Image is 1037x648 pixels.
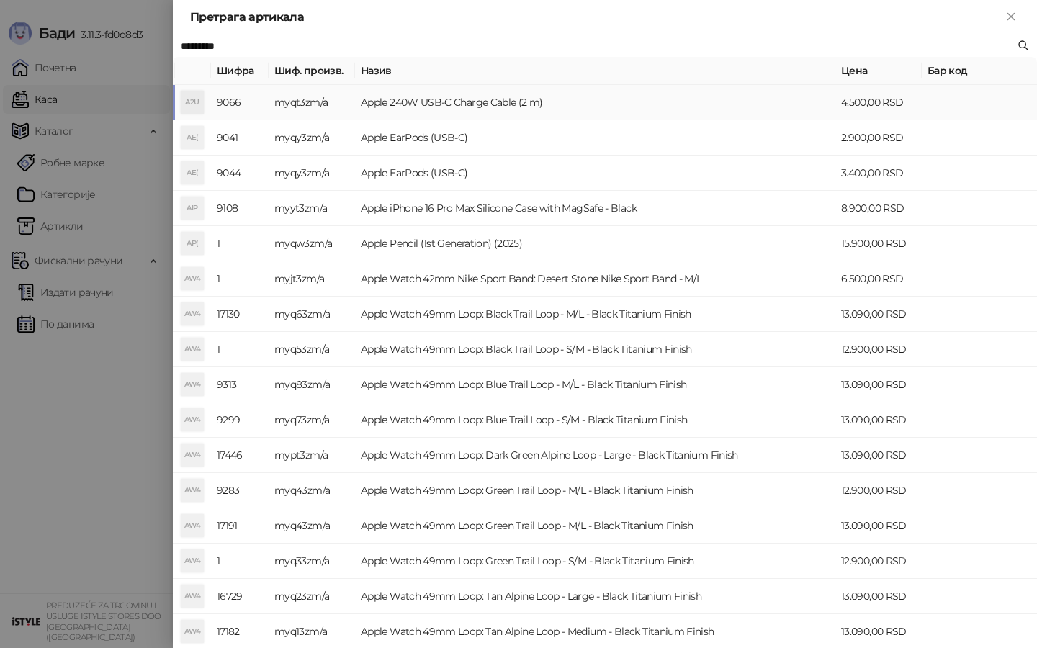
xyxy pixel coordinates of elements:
[269,402,355,438] td: myq73zm/a
[211,544,269,579] td: 1
[211,191,269,226] td: 9108
[269,57,355,85] th: Шиф. произв.
[211,402,269,438] td: 9299
[355,438,835,473] td: Apple Watch 49mm Loop: Dark Green Alpine Loop - Large - Black Titanium Finish
[181,197,204,220] div: AIP
[181,267,204,290] div: AW4
[269,544,355,579] td: myq33zm/a
[211,367,269,402] td: 9313
[181,161,204,184] div: AE(
[355,508,835,544] td: Apple Watch 49mm Loop: Green Trail Loop - M/L - Black Titanium Finish
[211,226,269,261] td: 1
[181,620,204,643] div: AW4
[181,373,204,396] div: AW4
[355,544,835,579] td: Apple Watch 49mm Loop: Green Trail Loop - S/M - Black Titanium Finish
[355,191,835,226] td: Apple iPhone 16 Pro Max Silicone Case with MagSafe - Black
[269,332,355,367] td: myq53zm/a
[835,579,922,614] td: 13.090,00 RSD
[835,438,922,473] td: 13.090,00 RSD
[835,544,922,579] td: 12.900,00 RSD
[211,579,269,614] td: 16729
[835,473,922,508] td: 12.900,00 RSD
[181,338,204,361] div: AW4
[835,297,922,332] td: 13.090,00 RSD
[355,120,835,156] td: Apple EarPods (USB-C)
[355,332,835,367] td: Apple Watch 49mm Loop: Black Trail Loop - S/M - Black Titanium Finish
[355,367,835,402] td: Apple Watch 49mm Loop: Blue Trail Loop - M/L - Black Titanium Finish
[269,120,355,156] td: myqy3zm/a
[835,226,922,261] td: 15.900,00 RSD
[269,297,355,332] td: myq63zm/a
[181,126,204,149] div: AE(
[181,302,204,325] div: AW4
[269,85,355,120] td: myqt3zm/a
[181,549,204,572] div: AW4
[355,156,835,191] td: Apple EarPods (USB-C)
[835,402,922,438] td: 13.090,00 RSD
[835,156,922,191] td: 3.400,00 RSD
[190,9,1002,26] div: Претрага артикала
[835,508,922,544] td: 13.090,00 RSD
[181,514,204,537] div: AW4
[211,156,269,191] td: 9044
[181,585,204,608] div: AW4
[211,332,269,367] td: 1
[269,226,355,261] td: myqw3zm/a
[835,85,922,120] td: 4.500,00 RSD
[269,438,355,473] td: mypt3zm/a
[211,85,269,120] td: 9066
[835,261,922,297] td: 6.500,00 RSD
[181,232,204,255] div: AP(
[269,508,355,544] td: myq43zm/a
[211,297,269,332] td: 17130
[211,120,269,156] td: 9041
[211,438,269,473] td: 17446
[355,473,835,508] td: Apple Watch 49mm Loop: Green Trail Loop - M/L - Black Titanium Finish
[355,85,835,120] td: Apple 240W USB-C Charge Cable (2 m)
[835,57,922,85] th: Цена
[835,191,922,226] td: 8.900,00 RSD
[269,191,355,226] td: myyt3zm/a
[355,57,835,85] th: Назив
[269,261,355,297] td: myjt3zm/a
[1002,9,1020,26] button: Close
[922,57,1037,85] th: Бар код
[269,473,355,508] td: myq43zm/a
[211,57,269,85] th: Шифра
[181,444,204,467] div: AW4
[269,367,355,402] td: myq83zm/a
[835,367,922,402] td: 13.090,00 RSD
[269,579,355,614] td: myq23zm/a
[181,479,204,502] div: AW4
[355,261,835,297] td: Apple Watch 42mm Nike Sport Band: Desert Stone Nike Sport Band - M/L
[355,226,835,261] td: Apple Pencil (1st Generation) (2025)
[211,473,269,508] td: 9283
[355,297,835,332] td: Apple Watch 49mm Loop: Black Trail Loop - M/L - Black Titanium Finish
[355,579,835,614] td: Apple Watch 49mm Loop: Tan Alpine Loop - Large - Black Titanium Finish
[835,332,922,367] td: 12.900,00 RSD
[181,91,204,114] div: A2U
[181,408,204,431] div: AW4
[835,120,922,156] td: 2.900,00 RSD
[211,508,269,544] td: 17191
[355,402,835,438] td: Apple Watch 49mm Loop: Blue Trail Loop - S/M - Black Titanium Finish
[211,261,269,297] td: 1
[269,156,355,191] td: myqy3zm/a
